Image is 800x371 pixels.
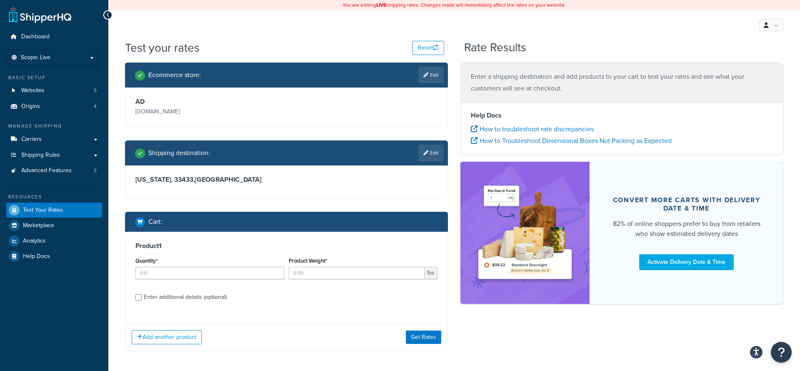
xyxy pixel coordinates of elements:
[21,152,60,159] span: Shipping Rules
[135,106,285,118] p: [DOMAIN_NAME]
[6,74,102,81] div: Basic Setup
[471,124,594,134] a: How to troubleshoot rate discrepancies
[6,29,102,45] a: Dashboard
[148,218,162,226] h2: Cart :
[6,193,102,201] div: Resources
[771,342,792,363] button: Open Resource Center
[418,145,444,161] a: Edit
[6,163,102,178] li: Advanced Features
[406,331,441,344] button: Get Rates
[6,249,102,264] a: Help Docs
[21,136,42,143] span: Carriers
[21,54,50,61] span: Scope: Live
[610,196,763,213] div: Convert more carts with delivery date & time
[464,41,526,54] h2: Rate Results
[6,233,102,248] a: Analytics
[639,254,734,270] a: Activate Delivery Date & Time
[471,110,773,120] h4: Help Docs
[6,132,102,147] a: Carriers
[144,291,227,303] div: Enter additional details (optional)
[135,267,285,279] input: 0.0
[471,71,773,94] p: Enter a shipping destination and add products to your cart to test your rates and see what your c...
[418,67,444,83] a: Edit
[94,103,97,110] span: 4
[21,167,72,174] span: Advanced Features
[94,167,97,174] span: 2
[94,87,97,94] span: 5
[6,218,102,233] a: Marketplace
[21,33,50,40] span: Dashboard
[135,242,437,250] h3: Product 1
[376,1,386,9] b: LIVE
[135,175,437,184] h3: [US_STATE], 33433 , [GEOGRAPHIC_DATA]
[23,238,46,245] span: Analytics
[135,258,157,264] label: Quantity*
[21,87,45,94] span: Websites
[412,41,444,55] button: Reset
[135,98,285,106] h3: AD
[6,99,102,114] li: Origins
[610,219,763,239] div: 82% of online shoppers prefer to buy from retailers who show estimated delivery dates
[6,203,102,218] a: Test Your Rates
[21,103,40,110] span: Origins
[6,83,102,98] li: Websites
[23,222,54,229] span: Marketplace
[471,136,672,145] a: How to Troubleshoot Dimensional Boxes Not Packing as Expected
[23,207,63,214] span: Test Your Rates
[125,40,200,56] h1: Test your rates
[6,83,102,98] a: Websites5
[6,123,102,130] div: Manage Shipping
[6,163,102,178] a: Advanced Features2
[148,71,201,79] h2: Ecommerce store :
[289,258,327,264] label: Product Weight*
[6,99,102,114] a: Origins4
[473,174,577,291] img: feature-image-ddt-36eae7f7280da8017bfb280eaccd9c446f90b1fe08728e4019434db127062ab4.png
[23,253,50,260] span: Help Docs
[148,149,210,157] h2: Shipping destination :
[6,148,102,163] a: Shipping Rules
[425,267,437,279] span: lbs
[132,330,202,344] button: Add another product
[289,267,425,279] input: 0.00
[135,294,142,301] input: Enter additional details (optional)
